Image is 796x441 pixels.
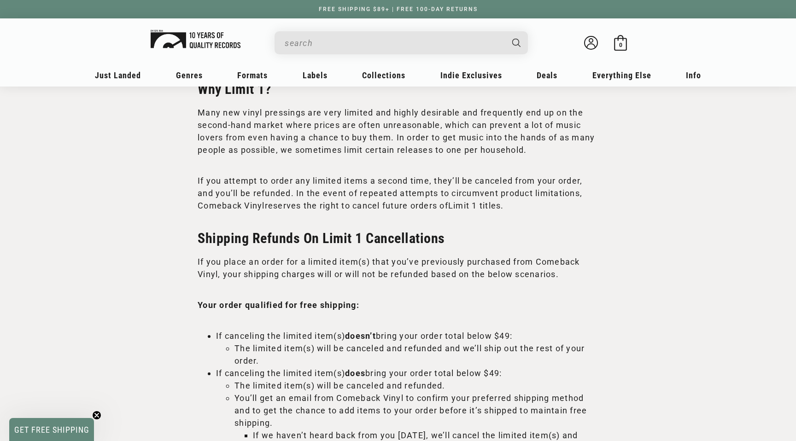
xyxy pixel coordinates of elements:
[234,342,598,367] li: The limited item(s) will be canceled and refunded and we’ll ship out the rest of your order.
[198,255,598,280] p: If you place an order for a limited item(s) that you’ve previously purchased from Comeback Vinyl,...
[440,70,502,80] span: Indie Exclusives
[14,425,89,435] span: GET FREE SHIPPING
[303,70,328,80] span: Labels
[362,70,405,80] span: Collections
[198,174,598,212] p: If you attempt to order any limited items a second time, they’ll be canceled from your order, and...
[619,41,622,48] span: 0
[592,70,651,80] span: Everything Else
[9,418,94,441] div: GET FREE SHIPPINGClose teaser
[216,330,598,342] li: If canceling the limited item(s) bring your order total below $49:
[95,70,141,80] span: Just Landed
[198,106,598,156] p: Many new vinyl pressings are very limited and highly desirable and frequently end up on the secon...
[310,6,487,12] a: FREE SHIPPING $89+ | FREE 100-DAY RETURNS
[151,30,240,48] img: Hover Logo
[345,331,376,341] strong: doesn’t
[92,411,101,420] button: Close teaser
[234,392,598,429] li: You’ll get an email from Comeback Vinyl to confirm your preferred shipping method and to get the ...
[686,70,701,80] span: Info
[198,230,598,246] h2: Shipping Refunds On Limit 1 Cancellations
[537,70,557,80] span: Deals
[504,31,529,54] button: Search
[285,34,503,52] input: When autocomplete results are available use up and down arrows to review and enter to select
[345,368,365,378] strong: does
[176,70,203,80] span: Genres
[234,379,598,392] li: The limited item(s) will be canceled and refunded.
[216,367,598,379] li: If canceling the limited item(s) bring your order total below $49:
[265,201,448,210] span: reserves the right to cancel future orders of
[198,300,359,310] strong: Your order qualified for free shipping:
[275,31,528,54] div: Search
[237,70,268,80] span: Formats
